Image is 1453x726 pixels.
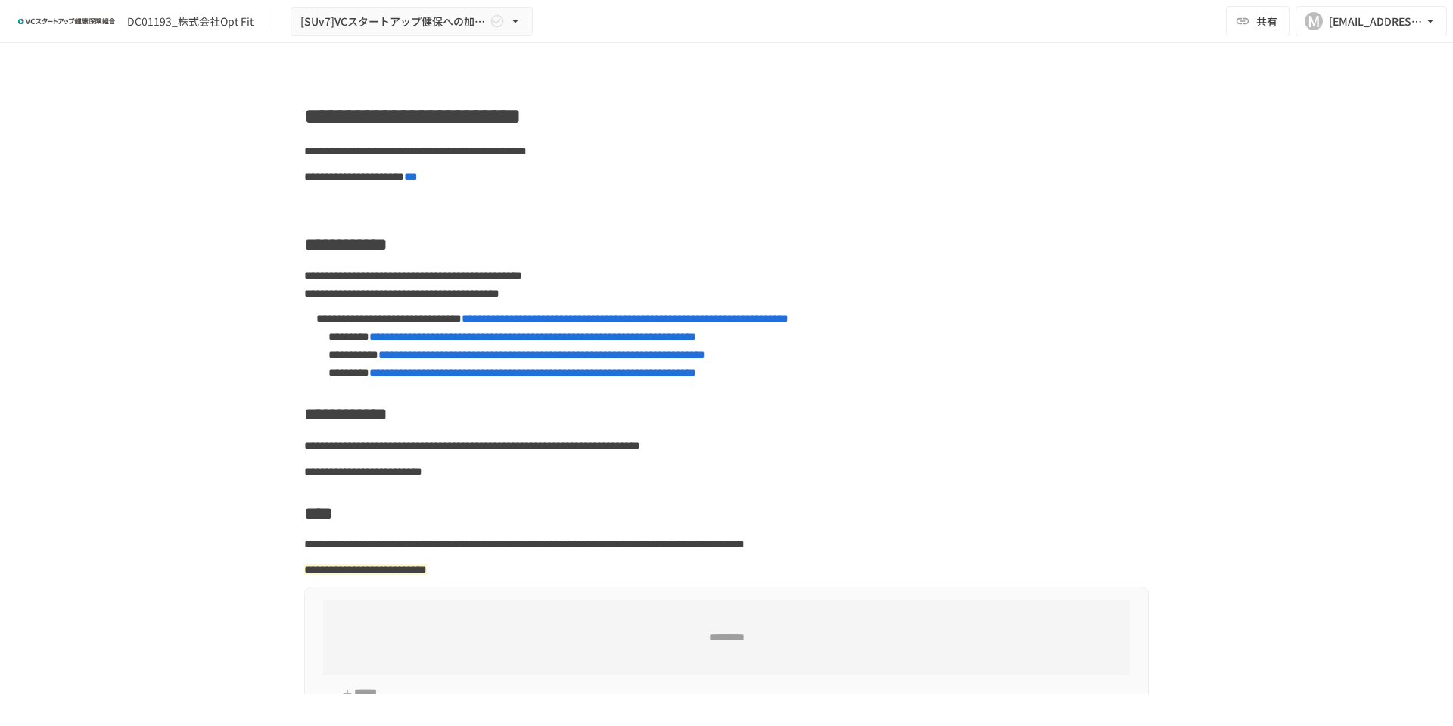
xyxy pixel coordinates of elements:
[1305,12,1323,30] div: M
[291,7,533,36] button: [SUv7]VCスタートアップ健保への加入申請手続き
[300,12,487,31] span: [SUv7]VCスタートアップ健保への加入申請手続き
[1226,6,1290,36] button: 共有
[1296,6,1447,36] button: M[EMAIL_ADDRESS][DOMAIN_NAME]
[1256,13,1277,30] span: 共有
[127,14,254,30] div: DC01193_株式会社Opt Fit
[18,9,115,33] img: ZDfHsVrhrXUoWEWGWYf8C4Fv4dEjYTEDCNvmL73B7ox
[1329,12,1423,31] div: [EMAIL_ADDRESS][DOMAIN_NAME]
